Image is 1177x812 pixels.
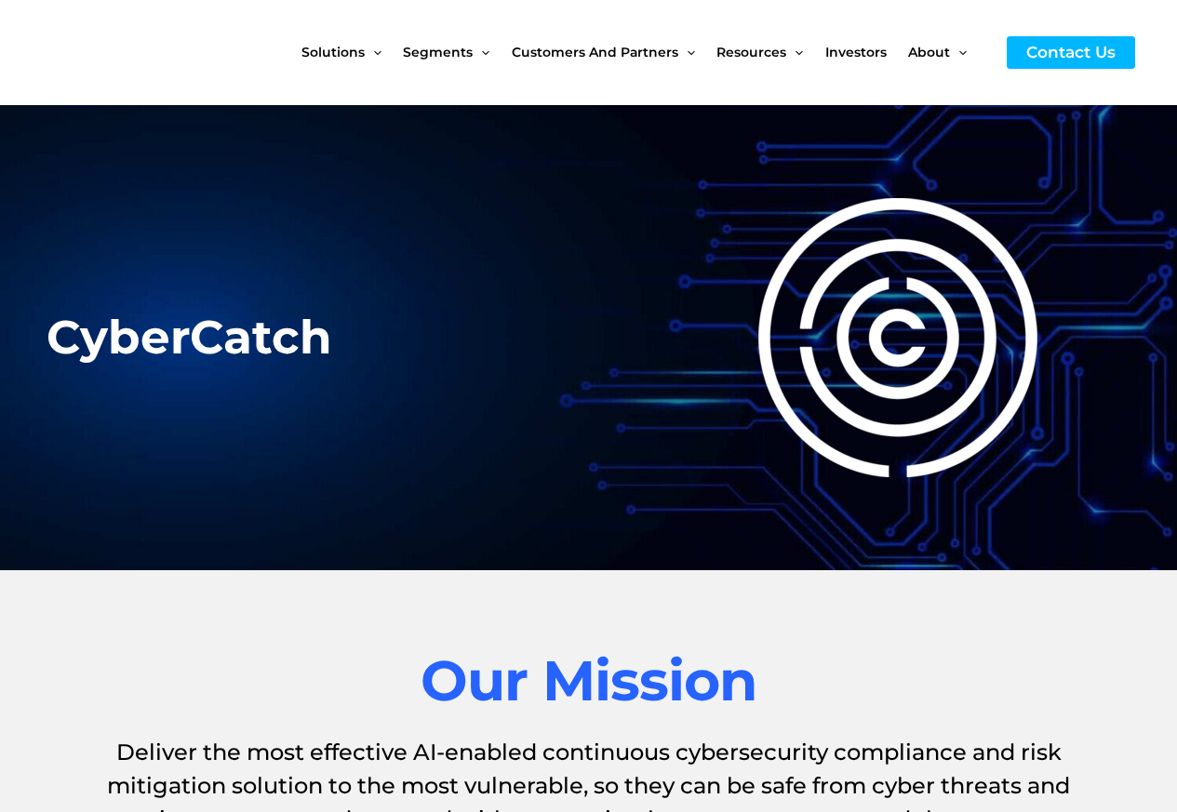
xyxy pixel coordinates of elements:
img: CyberCatch [33,14,256,91]
span: Menu Toggle [678,13,695,91]
span: Menu Toggle [365,13,381,91]
span: Menu Toggle [473,13,489,91]
span: Customers and Partners [512,13,678,91]
span: Menu Toggle [950,13,967,91]
span: Menu Toggle [786,13,803,91]
span: Resources [716,13,786,91]
nav: Site Navigation: New Main Menu [301,13,988,91]
span: Solutions [301,13,365,91]
span: About [908,13,950,91]
h2: Our Mission [68,645,1110,717]
a: Investors [825,13,908,91]
span: Investors [825,13,887,91]
a: Contact Us [1007,36,1135,69]
span: Segments [403,13,473,91]
h2: CyberCatch [47,314,345,361]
